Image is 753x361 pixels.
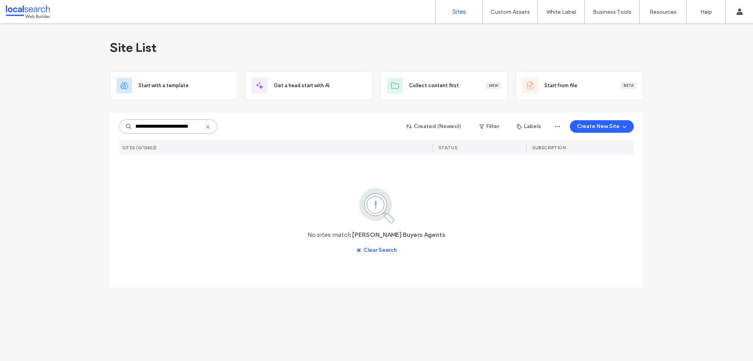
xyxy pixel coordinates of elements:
label: Help [700,9,712,15]
span: SITES (0/13602) [122,145,157,150]
div: Beta [620,82,637,89]
label: Sites [453,8,466,15]
span: Get a head start with AI [274,82,329,90]
label: Resources [649,9,677,15]
div: Start from fileBeta [516,71,643,100]
div: Collect content firstNew [380,71,508,100]
span: Site List [110,40,156,55]
div: New [486,82,501,89]
button: Clear Search [349,244,404,257]
span: Start from file [544,82,577,90]
button: Created (Newest) [400,120,468,133]
button: Labels [510,120,548,133]
label: White Label [546,9,576,15]
span: SUBSCRIPTION [532,145,566,150]
span: [PERSON_NAME] Buyers Agents [352,231,446,239]
span: STATUS [438,145,457,150]
label: Custom Assets [491,9,530,15]
img: search.svg [348,187,405,224]
div: Start with a template [110,71,237,100]
span: Help [18,5,34,13]
span: Collect content first [409,82,459,90]
span: Start with a template [138,82,189,90]
button: Filter [471,120,507,133]
span: No sites match [307,231,351,239]
div: Get a head start with AI [245,71,373,100]
button: Create New Site [570,120,634,133]
label: Business Tools [593,9,631,15]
